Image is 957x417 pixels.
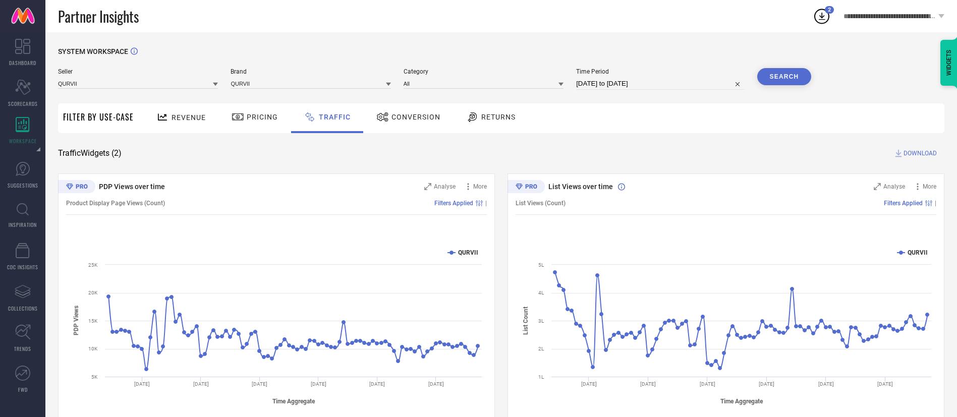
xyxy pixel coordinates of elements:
text: [DATE] [193,381,209,387]
span: COLLECTIONS [8,305,38,312]
span: DOWNLOAD [904,148,937,158]
span: 2 [828,7,831,13]
text: [DATE] [877,381,893,387]
tspan: List Count [522,307,529,335]
span: More [473,183,487,190]
text: 5K [91,374,98,380]
text: [DATE] [640,381,656,387]
text: 25K [88,262,98,268]
span: FWD [18,386,28,393]
span: List Views (Count) [516,200,566,207]
span: Product Display Page Views (Count) [66,200,165,207]
span: Category [404,68,564,75]
text: [DATE] [581,381,597,387]
span: Filter By Use-Case [63,111,134,123]
text: [DATE] [428,381,444,387]
span: CDC INSIGHTS [7,263,38,271]
text: 10K [88,346,98,351]
span: Filters Applied [884,200,923,207]
span: SCORECARDS [8,100,38,107]
span: Analyse [883,183,905,190]
span: More [923,183,936,190]
text: [DATE] [369,381,385,387]
svg: Zoom [424,183,431,190]
div: Premium [58,180,95,195]
tspan: Time Aggregate [720,398,763,405]
span: Filters Applied [434,200,473,207]
span: TRENDS [14,345,31,352]
text: 20K [88,290,98,295]
text: [DATE] [818,381,834,387]
span: Returns [481,113,516,121]
text: 15K [88,318,98,324]
div: Open download list [813,7,831,25]
span: | [485,200,487,207]
text: 5L [538,262,544,268]
text: 3L [538,318,544,324]
span: Seller [58,68,218,75]
span: SYSTEM WORKSPACE [58,47,128,55]
text: QURVII [908,249,928,256]
div: Premium [508,180,545,195]
span: Revenue [172,113,206,122]
tspan: Time Aggregate [272,398,315,405]
span: Traffic [319,113,351,121]
span: Conversion [391,113,440,121]
button: Search [757,68,812,85]
span: PDP Views over time [99,183,165,191]
span: | [935,200,936,207]
input: Select time period [576,78,744,90]
svg: Zoom [874,183,881,190]
text: 4L [538,290,544,295]
span: List Views over time [548,183,613,191]
span: INSPIRATION [9,221,37,228]
text: 2L [538,346,544,351]
span: Traffic Widgets ( 2 ) [58,148,122,158]
tspan: PDP Views [73,306,80,335]
span: Partner Insights [58,6,139,27]
span: Analyse [434,183,456,190]
text: [DATE] [311,381,326,387]
text: 1L [538,374,544,380]
text: [DATE] [759,381,774,387]
text: [DATE] [700,381,715,387]
text: QURVII [458,249,478,256]
span: SUGGESTIONS [8,182,38,189]
text: [DATE] [134,381,150,387]
span: Brand [231,68,390,75]
span: WORKSPACE [9,137,37,145]
span: DASHBOARD [9,59,36,67]
text: [DATE] [252,381,267,387]
span: Time Period [576,68,744,75]
span: Pricing [247,113,278,121]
